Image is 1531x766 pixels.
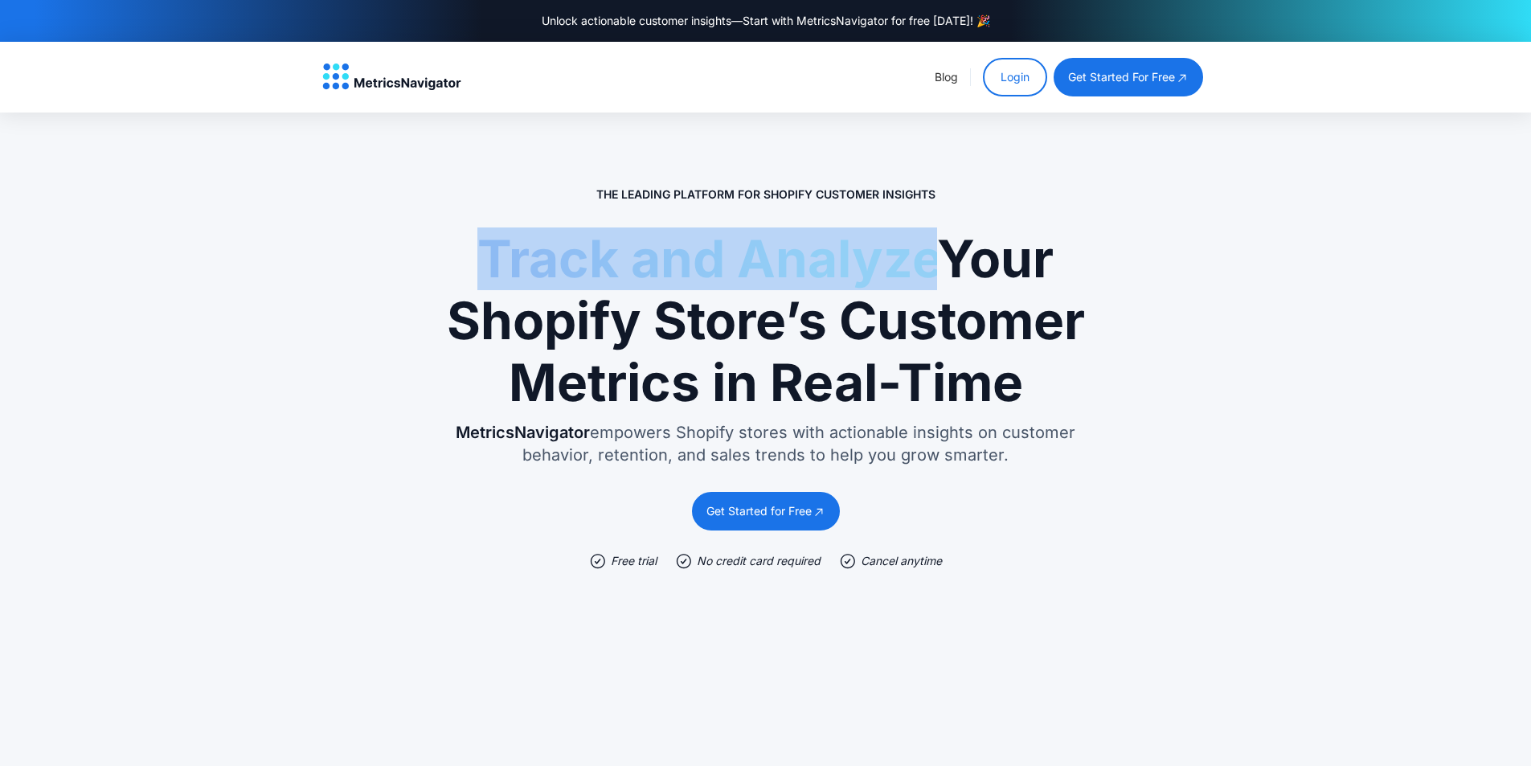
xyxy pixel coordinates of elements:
[322,63,461,91] img: MetricsNavigator
[840,553,856,569] img: check
[935,70,958,84] a: Blog
[813,505,825,518] img: open
[542,13,990,29] div: Unlock actionable customer insights—Start with MetricsNavigator for free [DATE]! 🎉
[456,423,590,442] span: MetricsNavigator
[1176,71,1189,84] img: open
[611,553,657,569] div: Free trial
[692,492,840,530] a: Get Started for Free
[444,421,1087,466] p: empowers Shopify stores with actionable insights on customer behavior, retention, and sales trend...
[596,186,935,203] p: The Leading Platform for Shopify Customer Insights
[983,58,1047,96] a: Login
[706,503,812,519] div: Get Started for Free
[1054,58,1203,96] a: get started for free
[590,553,606,569] img: check
[676,553,692,569] img: check
[444,228,1087,413] h1: Your Shopify Store’s Customer Metrics in Real-Time
[861,553,942,569] div: Cancel anytime
[477,227,937,289] span: Track and Analyze
[1068,69,1175,85] div: get started for free
[697,553,821,569] div: No credit card required
[322,63,461,91] a: home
